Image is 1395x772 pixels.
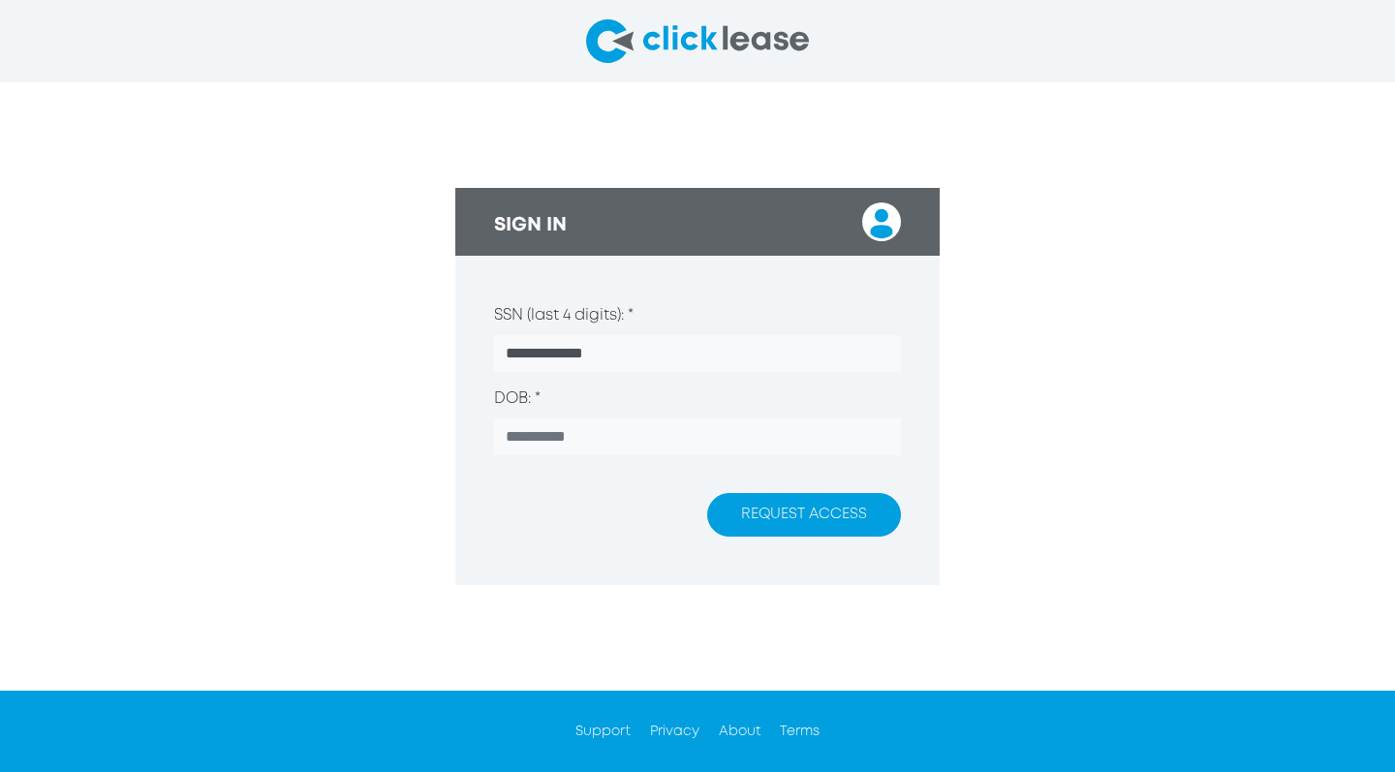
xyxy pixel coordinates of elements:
h3: SIGN IN [494,214,567,237]
button: REQUEST ACCESS [707,493,901,537]
img: clicklease logo [586,19,809,63]
label: DOB: * [494,387,541,411]
a: Terms [780,726,820,737]
img: login user [862,202,901,241]
a: Support [575,726,631,737]
a: Privacy [650,726,699,737]
label: SSN (last 4 digits): * [494,304,634,327]
a: About [719,726,760,737]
